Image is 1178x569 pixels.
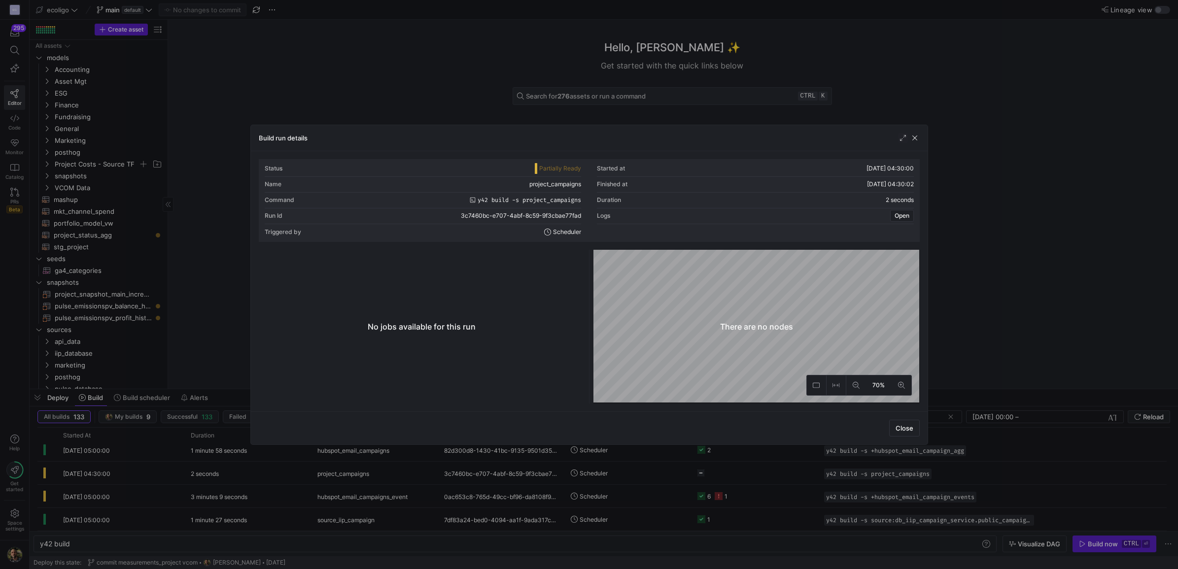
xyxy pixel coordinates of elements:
span: Scheduler [553,229,581,235]
div: Command [265,197,294,203]
h3: Build run details [259,134,308,142]
y42-duration: 2 seconds [886,197,914,203]
div: Status [265,165,282,172]
span: y42 build -s project_campaigns [478,197,581,203]
span: [DATE] 04:30:02 [867,180,914,188]
div: Run Id [265,212,282,219]
button: Open [890,210,914,222]
span: [DATE] 04:30:00 [866,165,914,172]
div: Started at [597,165,625,172]
span: Close [896,424,913,432]
div: Logs [597,212,610,219]
span: Partially Ready [539,165,581,172]
h3: No jobs available for this run [368,321,476,333]
div: Finished at [597,181,627,188]
button: 70% [866,375,892,395]
div: Duration [597,197,621,203]
button: Close [889,420,920,436]
span: 3c7460bc-e707-4abf-8c59-9f3cbae77fad [461,212,581,219]
span: Open [895,212,909,219]
h3: There are no nodes [720,321,793,333]
div: Name [265,181,281,188]
div: Triggered by [265,229,301,235]
span: 70% [870,380,887,391]
span: project_campaigns [529,181,581,188]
